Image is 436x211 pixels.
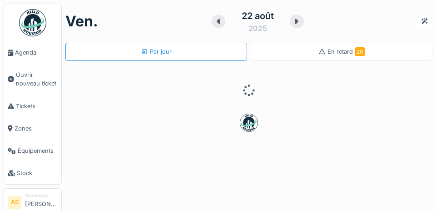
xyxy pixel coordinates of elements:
[19,9,46,36] img: Badge_color-CXgf-gQk.svg
[65,13,98,30] h1: ven.
[15,124,58,133] span: Zones
[16,102,58,111] span: Tickets
[355,47,365,56] span: 20
[4,64,61,95] a: Ouvrir nouveau ticket
[17,169,58,177] span: Stock
[240,114,258,132] img: badge-BVDL4wpA.svg
[8,196,21,209] li: AS
[248,23,267,34] div: 2025
[4,140,61,162] a: Équipements
[327,48,365,55] span: En retard
[242,9,274,23] div: 22 août
[16,70,58,88] span: Ouvrir nouveau ticket
[4,41,61,64] a: Agenda
[4,95,61,117] a: Tickets
[25,192,58,199] div: Technicien
[4,162,61,184] a: Stock
[4,117,61,140] a: Zones
[15,48,58,57] span: Agenda
[141,47,172,56] div: Par jour
[18,146,58,155] span: Équipements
